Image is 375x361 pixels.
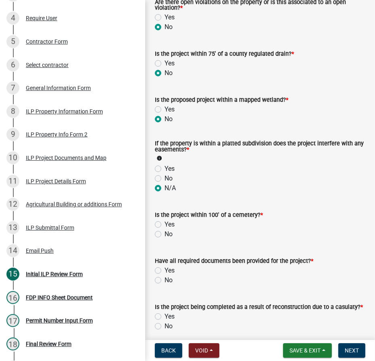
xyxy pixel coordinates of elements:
div: 13 [6,221,19,234]
div: 9 [6,128,19,141]
label: No [165,114,173,124]
div: Select contractor [26,62,69,68]
label: Is the project within 100' of a cemetery? [155,212,263,218]
div: Require User [26,15,57,21]
label: No [165,68,173,78]
div: 18 [6,338,19,351]
div: 4 [6,12,19,25]
div: ILP Project Details Form [26,178,86,184]
label: Yes [165,220,175,229]
div: 10 [6,151,19,164]
label: No [165,275,173,285]
label: No [165,321,173,331]
div: 7 [6,82,19,94]
button: Save & Exit [283,343,332,358]
div: ILP Submittal Form [26,225,74,231]
button: Back [155,343,182,358]
div: 12 [6,198,19,211]
div: ILP Property Info Form 2 [26,132,87,137]
label: No [165,22,173,32]
div: FDP INFO Sheet Document [26,295,93,300]
i: info [156,155,162,161]
div: 15 [6,268,19,281]
div: ILP Property Information Form [26,109,103,114]
div: Final Review Form [26,341,71,347]
div: 14 [6,244,19,257]
label: Yes [165,312,175,321]
label: No [165,229,173,239]
label: No [165,174,173,183]
div: Email Push [26,248,54,254]
div: General Information Form [26,85,91,91]
div: 11 [6,175,19,188]
label: Yes [165,105,175,114]
label: Yes [165,59,175,68]
div: Agricultural Building or additions Form [26,201,122,207]
label: Is the project within 75' of a county regulated drain? [155,51,294,57]
div: ILP Project Documents and Map [26,155,106,161]
label: Yes [165,266,175,275]
div: 8 [6,105,19,118]
div: Contractor Form [26,39,68,44]
div: Permit Number Input Form [26,318,93,323]
div: 16 [6,291,19,304]
span: Next [345,347,359,354]
span: Void [195,347,208,354]
span: Save & Exit [290,347,321,354]
div: 5 [6,35,19,48]
div: 17 [6,314,19,327]
label: N/A [165,183,176,193]
div: 6 [6,59,19,71]
label: Have all required documents been provided for the project? [155,258,313,264]
label: Is the proposed project within a mapped wetland? [155,97,288,103]
span: Back [161,347,176,354]
label: If the property is within a platted subdivision does the project interfere with any easements? [155,141,365,153]
label: Yes [165,164,175,174]
button: Void [189,343,219,358]
div: Initial ILP Review Form [26,271,83,277]
label: Yes [165,13,175,22]
button: Next [338,343,365,358]
label: Is the project being completed as a result of reconstruction due to a casulaty? [155,304,363,310]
